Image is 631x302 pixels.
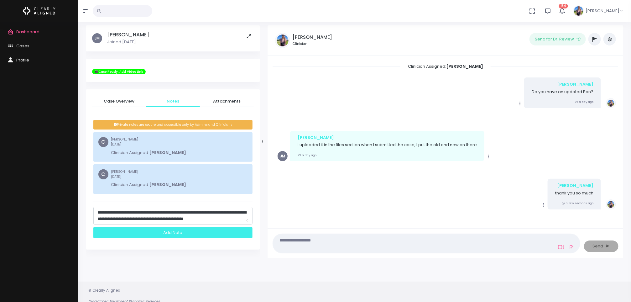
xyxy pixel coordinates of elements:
span: 134 [559,4,568,8]
span: Dashboard [16,29,39,35]
b: [PERSON_NAME] [446,63,483,69]
span: Cases [16,43,29,49]
span: 🎬Case Ready. Add Video Link [92,69,146,75]
span: Case Overview [97,98,141,104]
p: Do you have an updated Pan? [532,89,593,95]
span: Attachments [205,98,249,104]
span: C [98,169,108,179]
span: JM [92,33,102,43]
div: scrollable content [273,61,618,222]
small: a day ago [575,100,593,104]
h5: [PERSON_NAME] [107,32,149,38]
p: I uploaded it in the files section when I submitted the case, I put the old and new on there [298,142,477,148]
span: JM [278,151,288,161]
b: [PERSON_NAME] [149,182,186,188]
p: Clinician Assigned: [111,182,186,188]
div: [PERSON_NAME] [555,183,593,189]
small: a day ago [298,153,316,157]
div: [PERSON_NAME] [298,135,477,141]
p: thank you so much [555,190,593,196]
img: Logo Horizontal [23,4,55,18]
small: Clinician [293,41,332,46]
p: Joined [DATE] [107,39,149,45]
span: Clinician Assigned: [400,61,491,71]
span: [DATE] [111,174,121,179]
span: Profile [16,57,29,63]
div: [PERSON_NAME] [532,81,593,87]
span: C [98,137,108,147]
span: [PERSON_NAME] [586,8,619,14]
b: [PERSON_NAME] [149,150,186,156]
small: a few seconds ago [561,201,593,205]
a: Add Files [568,241,575,253]
button: Send for Dr. Review [529,33,586,45]
div: scrollable content [86,25,260,258]
img: Header Avatar [573,5,584,17]
h5: [PERSON_NAME] [293,34,332,40]
small: [PERSON_NAME] [111,137,186,147]
div: Private notes are secure and accessible only by Admins and Clinicians [93,120,253,130]
span: [DATE] [111,142,121,147]
small: [PERSON_NAME] [111,169,186,179]
span: Notes [151,98,195,104]
p: Clinician Assigned: [111,150,186,156]
div: Add Note [93,227,253,239]
a: Add Loom Video [557,245,565,250]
